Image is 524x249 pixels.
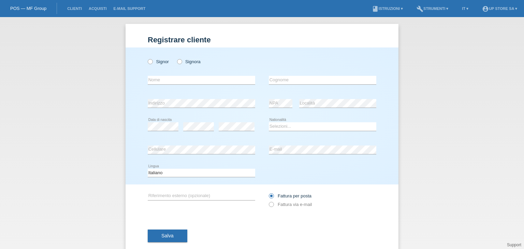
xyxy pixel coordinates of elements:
[148,59,169,64] label: Signor
[372,5,379,12] i: book
[458,6,472,11] a: IT ▾
[148,59,152,64] input: Signor
[177,59,201,64] label: Signora
[110,6,149,11] a: E-mail Support
[507,243,521,247] a: Support
[413,6,452,11] a: buildStrumenti ▾
[148,36,376,44] h1: Registrare cliente
[417,5,423,12] i: build
[482,5,489,12] i: account_circle
[269,202,273,210] input: Fattura via e-mail
[269,202,312,207] label: Fattura via e-mail
[64,6,85,11] a: Clienti
[85,6,110,11] a: Acquisti
[269,193,311,198] label: Fattura per posta
[269,193,273,202] input: Fattura per posta
[177,59,181,64] input: Signora
[368,6,406,11] a: bookIstruzioni ▾
[479,6,521,11] a: account_circleUp Store SA ▾
[10,6,46,11] a: POS — MF Group
[148,230,187,243] button: Salva
[161,233,174,238] span: Salva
